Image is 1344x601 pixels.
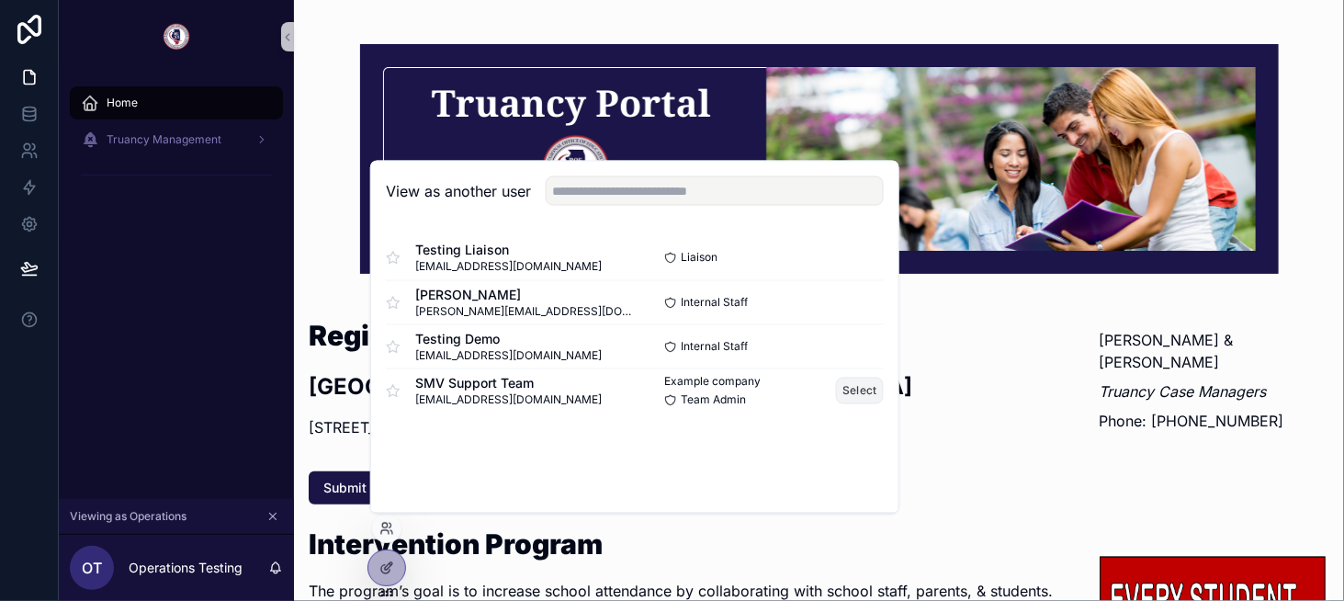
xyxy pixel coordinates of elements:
[107,96,138,110] span: Home
[415,374,602,392] span: SMV Support Team
[309,471,433,505] button: Submit Referral
[162,22,191,51] img: App logo
[415,330,602,348] span: Testing Demo
[415,242,602,260] span: Testing Liaison
[836,378,884,404] button: Select
[1099,410,1329,432] p: Phone: [PHONE_NUMBER]
[70,509,186,524] span: Viewing as Operations
[360,44,1279,274] img: 30376-ROE-53-Truancy-Portal-Banner-(1).png
[309,530,1066,558] h1: Intervention Program
[681,251,717,266] span: Liaison
[415,348,602,363] span: [EMAIL_ADDRESS][DOMAIN_NAME]
[107,132,221,147] span: Truancy Management
[82,557,102,579] span: OT
[415,260,602,275] span: [EMAIL_ADDRESS][DOMAIN_NAME]
[415,392,602,407] span: [EMAIL_ADDRESS][DOMAIN_NAME]
[1099,329,1329,373] p: [PERSON_NAME] & [PERSON_NAME]
[309,416,1066,438] p: [STREET_ADDRESS]
[1099,382,1266,401] em: Truancy Case Managers
[129,559,243,577] p: Operations Testing
[415,304,635,319] span: [PERSON_NAME][EMAIL_ADDRESS][DOMAIN_NAME]
[323,479,418,497] span: Submit Referral
[386,180,531,202] h2: View as another user
[664,374,761,389] span: Example company
[309,322,1066,349] h1: Regional Office of Education #53
[415,286,635,304] span: [PERSON_NAME]
[309,371,1066,402] h2: [GEOGRAPHIC_DATA], Tazewell & [GEOGRAPHIC_DATA]
[681,339,748,354] span: Internal Staff
[70,86,283,119] a: Home
[681,392,746,407] span: Team Admin
[70,123,283,156] a: Truancy Management
[59,74,294,213] div: scrollable content
[681,295,748,310] span: Internal Staff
